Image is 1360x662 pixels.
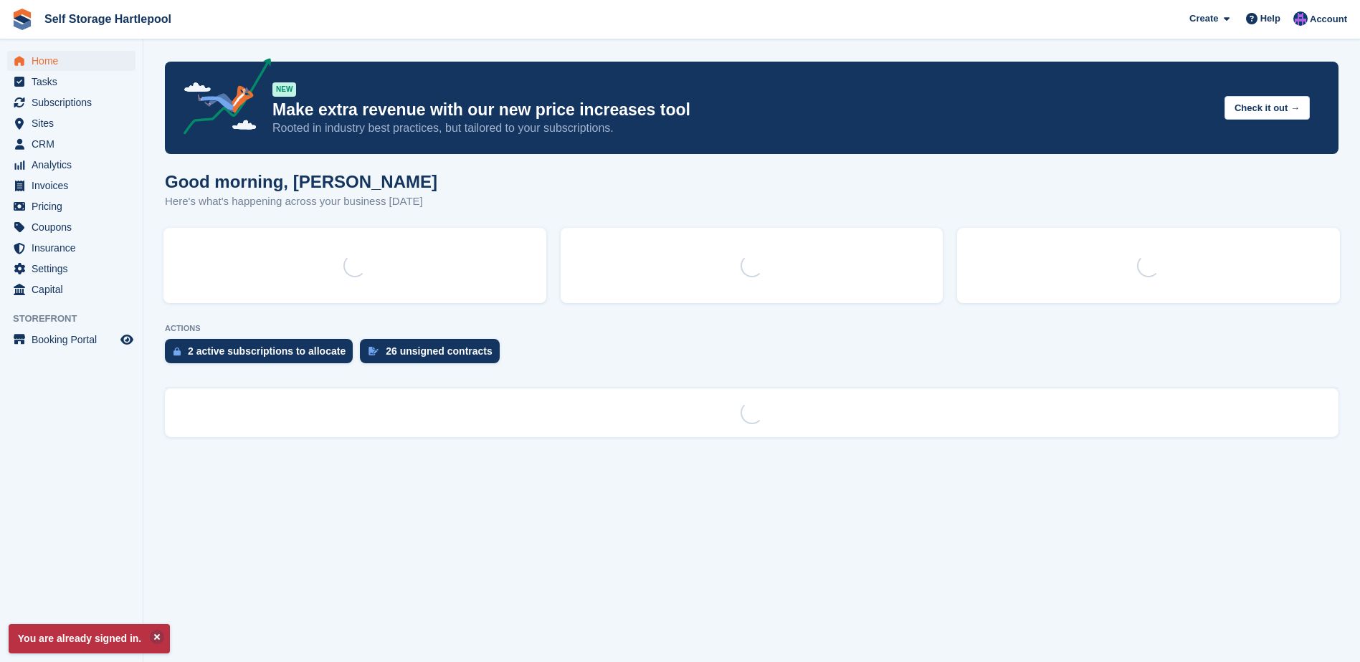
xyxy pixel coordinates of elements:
a: menu [7,134,135,154]
a: menu [7,176,135,196]
p: Make extra revenue with our new price increases tool [272,100,1213,120]
a: menu [7,155,135,175]
span: Storefront [13,312,143,326]
span: Invoices [32,176,118,196]
span: Capital [32,279,118,299]
a: Self Storage Hartlepool [39,7,177,31]
img: Sean Wood [1293,11,1308,26]
p: You are already signed in. [9,624,170,653]
a: Preview store [118,331,135,348]
img: price-adjustments-announcement-icon-8257ccfd72463d97f412b2fc003d46551f7dbcb40ab6d574587a9cd5c0d94... [171,58,272,140]
a: menu [7,279,135,299]
a: menu [7,238,135,258]
span: Sites [32,113,118,133]
a: menu [7,259,135,279]
span: Account [1310,12,1347,27]
span: Coupons [32,217,118,237]
a: menu [7,51,135,71]
p: Rooted in industry best practices, but tailored to your subscriptions. [272,120,1213,136]
a: menu [7,196,135,216]
span: Insurance [32,238,118,258]
span: Create [1189,11,1218,26]
span: CRM [32,134,118,154]
img: stora-icon-8386f47178a22dfd0bd8f6a31ec36ba5ce8667c1dd55bd0f319d3a0aa187defe.svg [11,9,33,30]
div: 2 active subscriptions to allocate [188,345,346,357]
h1: Good morning, [PERSON_NAME] [165,172,437,191]
span: Help [1260,11,1280,26]
a: menu [7,72,135,92]
a: 2 active subscriptions to allocate [165,339,360,370]
a: menu [7,113,135,133]
span: Subscriptions [32,92,118,112]
span: Settings [32,259,118,279]
p: ACTIONS [165,324,1338,333]
p: Here's what's happening across your business [DATE] [165,193,437,210]
span: Home [32,51,118,71]
img: contract_signature_icon-13c848040528278c33f63329250d36e43548de30e8caae1d1a13099fd9432cc5.svg [368,347,379,355]
span: Tasks [32,72,118,92]
button: Check it out → [1225,96,1310,120]
a: menu [7,217,135,237]
a: menu [7,330,135,350]
div: NEW [272,82,296,97]
span: Pricing [32,196,118,216]
a: 26 unsigned contracts [360,339,507,370]
img: active_subscription_to_allocate_icon-d502201f5373d7db506a760aba3b589e785aa758c864c3986d89f69b8ff3... [173,347,181,356]
span: Booking Portal [32,330,118,350]
span: Analytics [32,155,118,175]
div: 26 unsigned contracts [386,345,493,357]
a: menu [7,92,135,112]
